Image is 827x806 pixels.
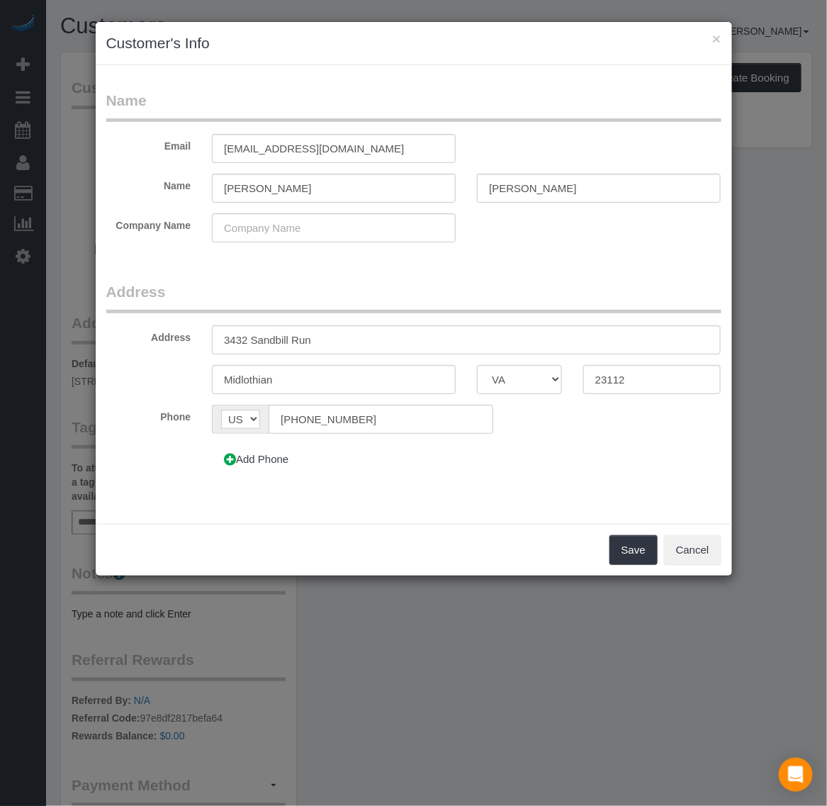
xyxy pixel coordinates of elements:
[96,174,202,193] label: Name
[212,444,300,474] button: Add Phone
[96,22,732,576] sui-modal: Customer's Info
[664,535,721,565] button: Cancel
[712,31,721,46] button: ×
[96,325,202,345] label: Address
[96,213,202,233] label: Company Name
[96,134,202,153] label: Email
[779,758,813,792] div: Open Intercom Messenger
[609,535,658,565] button: Save
[583,365,721,394] input: Zip Code
[106,281,721,313] legend: Address
[212,213,456,242] input: Company Name
[269,405,493,434] input: Phone
[96,405,202,424] label: Phone
[212,365,456,394] input: City
[106,33,721,54] h3: Customer's Info
[477,174,721,203] input: Last Name
[212,174,456,203] input: First Name
[106,90,721,122] legend: Name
